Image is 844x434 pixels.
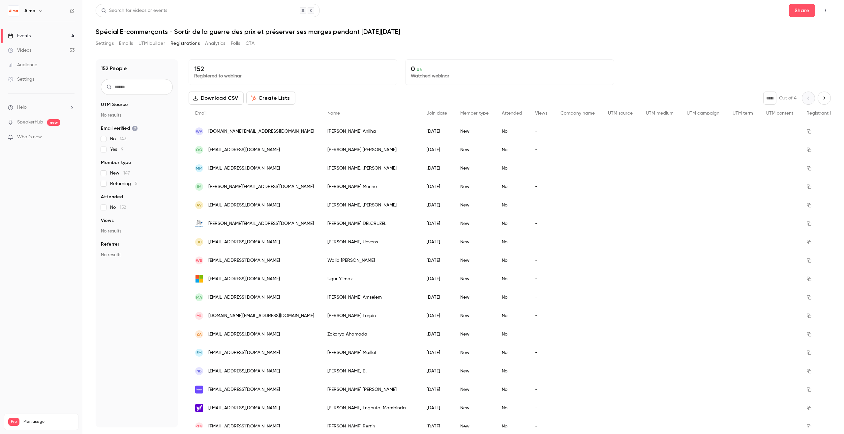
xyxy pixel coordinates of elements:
[321,307,420,325] div: [PERSON_NAME] Lorpin
[528,362,554,380] div: -
[733,111,753,116] span: UTM term
[101,228,173,234] p: No results
[495,251,528,270] div: No
[427,111,447,116] span: Join date
[495,399,528,417] div: No
[321,251,420,270] div: Walid [PERSON_NAME]
[495,196,528,214] div: No
[528,380,554,399] div: -
[495,270,528,288] div: No
[411,73,608,79] p: Watched webinar
[454,251,495,270] div: New
[528,159,554,177] div: -
[24,8,35,14] h6: Alma
[420,233,454,251] div: [DATE]
[528,343,554,362] div: -
[420,214,454,233] div: [DATE]
[120,137,126,141] span: 143
[528,196,554,214] div: -
[8,6,19,16] img: Alma
[495,122,528,141] div: No
[208,202,280,209] span: [EMAIL_ADDRESS][DOMAIN_NAME]
[8,47,31,54] div: Videos
[420,343,454,362] div: [DATE]
[101,241,119,248] span: Referrer
[101,125,138,132] span: Email verified
[495,288,528,307] div: No
[110,204,126,211] span: No
[208,386,280,393] span: [EMAIL_ADDRESS][DOMAIN_NAME]
[196,368,202,374] span: NB
[495,233,528,251] div: No
[123,171,130,176] span: 147
[197,239,202,245] span: JU
[321,233,420,251] div: [PERSON_NAME] Uevens
[208,405,280,412] span: [EMAIL_ADDRESS][DOMAIN_NAME]
[495,362,528,380] div: No
[454,196,495,214] div: New
[8,33,31,39] div: Events
[766,111,793,116] span: UTM content
[321,399,420,417] div: [PERSON_NAME] Engouta-Mambinda
[454,270,495,288] div: New
[197,184,201,190] span: IM
[110,180,137,187] span: Returning
[454,233,495,251] div: New
[528,214,554,233] div: -
[23,419,74,424] span: Plan usage
[454,141,495,159] div: New
[420,362,454,380] div: [DATE]
[208,147,280,153] span: [EMAIL_ADDRESS][DOMAIN_NAME]
[327,111,340,116] span: Name
[194,73,392,79] p: Registered to webinar
[495,214,528,233] div: No
[528,233,554,251] div: -
[420,325,454,343] div: [DATE]
[495,159,528,177] div: No
[196,313,202,319] span: ML
[120,205,126,210] span: 152
[454,399,495,417] div: New
[528,288,554,307] div: -
[135,181,137,186] span: 5
[454,122,495,141] div: New
[208,294,280,301] span: [EMAIL_ADDRESS][DOMAIN_NAME]
[495,343,528,362] div: No
[208,165,280,172] span: [EMAIL_ADDRESS][DOMAIN_NAME]
[454,288,495,307] div: New
[321,141,420,159] div: [PERSON_NAME] [PERSON_NAME]
[17,134,42,141] span: What's new
[321,122,420,141] div: [PERSON_NAME] Anilha
[101,65,127,72] h1: 152 People
[495,380,528,399] div: No
[528,141,554,159] div: -
[454,177,495,196] div: New
[420,196,454,214] div: [DATE]
[196,294,202,300] span: MA
[101,112,173,119] p: No results
[246,92,295,105] button: Create Lists
[535,111,547,116] span: Views
[454,214,495,233] div: New
[528,325,554,343] div: -
[321,325,420,343] div: Zakarya Ahamada
[420,307,454,325] div: [DATE]
[8,62,37,68] div: Audience
[502,111,522,116] span: Attended
[420,159,454,177] div: [DATE]
[454,362,495,380] div: New
[528,251,554,270] div: -
[196,202,202,208] span: AV
[110,170,130,176] span: New
[321,343,420,362] div: [PERSON_NAME] Maillot
[420,399,454,417] div: [DATE]
[246,38,255,49] button: CTA
[110,146,124,153] span: Yes
[8,104,75,111] li: help-dropdown-opener
[321,196,420,214] div: [PERSON_NAME] [PERSON_NAME]
[321,177,420,196] div: [PERSON_NAME] Merine
[495,177,528,196] div: No
[321,288,420,307] div: [PERSON_NAME] Amselem
[789,4,815,17] button: Share
[208,276,280,283] span: [EMAIL_ADDRESS][DOMAIN_NAME]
